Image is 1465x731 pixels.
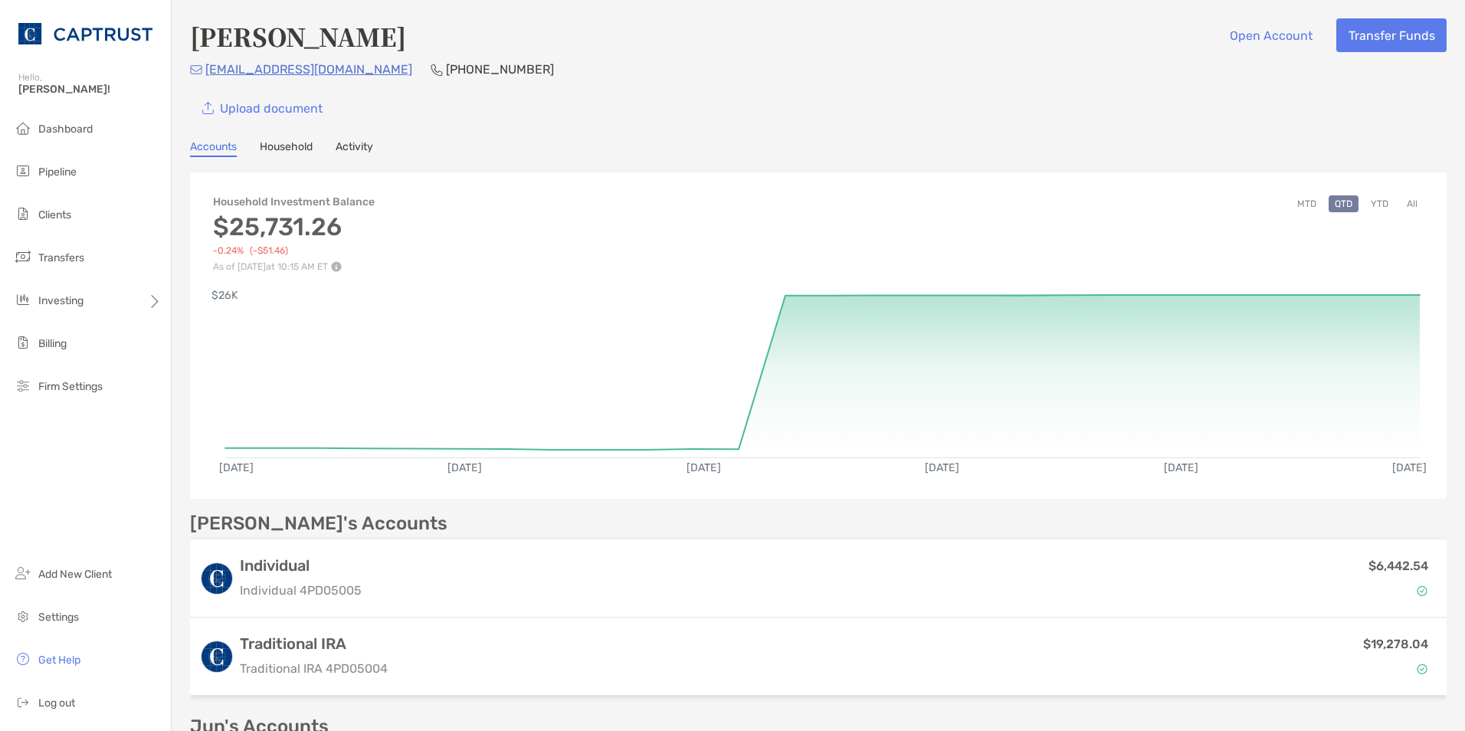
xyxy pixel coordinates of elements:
[38,166,77,179] span: Pipeline
[202,563,232,594] img: logo account
[1218,18,1324,52] button: Open Account
[14,290,32,309] img: investing icon
[190,140,237,157] a: Accounts
[213,245,244,257] span: -0.24%
[687,461,721,474] text: [DATE]
[431,64,443,76] img: Phone Icon
[1329,195,1358,212] button: QTD
[14,119,32,137] img: dashboard icon
[14,607,32,625] img: settings icon
[213,212,375,241] h3: $25,731.26
[213,261,375,272] p: As of [DATE] at 10:15 AM ET
[202,641,232,672] img: logo account
[1417,585,1427,596] img: Account Status icon
[38,123,93,136] span: Dashboard
[190,18,406,54] h4: [PERSON_NAME]
[38,568,112,581] span: Add New Client
[1401,195,1424,212] button: All
[925,461,959,474] text: [DATE]
[240,556,362,575] h3: Individual
[38,294,84,307] span: Investing
[38,337,67,350] span: Billing
[38,208,71,221] span: Clients
[250,245,288,257] span: ( -$51.46 )
[336,140,373,157] a: Activity
[190,65,202,74] img: Email Icon
[38,251,84,264] span: Transfers
[1336,18,1447,52] button: Transfer Funds
[38,611,79,624] span: Settings
[446,60,554,79] p: [PHONE_NUMBER]
[1392,461,1427,474] text: [DATE]
[447,461,482,474] text: [DATE]
[240,581,362,600] p: Individual 4PD05005
[205,60,412,79] p: [EMAIL_ADDRESS][DOMAIN_NAME]
[18,83,162,96] span: [PERSON_NAME]!
[38,380,103,393] span: Firm Settings
[14,564,32,582] img: add_new_client icon
[213,195,375,208] h4: Household Investment Balance
[1363,634,1428,654] p: $19,278.04
[1368,556,1428,575] p: $6,442.54
[14,162,32,180] img: pipeline icon
[219,461,254,474] text: [DATE]
[1291,195,1322,212] button: MTD
[260,140,313,157] a: Household
[331,261,342,272] img: Performance Info
[240,634,388,653] h3: Traditional IRA
[14,376,32,395] img: firm-settings icon
[190,91,334,125] a: Upload document
[38,697,75,710] span: Log out
[1164,461,1198,474] text: [DATE]
[240,659,388,678] p: Traditional IRA 4PD05004
[14,247,32,266] img: transfers icon
[211,289,238,302] text: $26K
[190,514,447,533] p: [PERSON_NAME]'s Accounts
[14,333,32,352] img: billing icon
[1417,664,1427,674] img: Account Status icon
[1365,195,1395,212] button: YTD
[202,102,214,115] img: button icon
[14,693,32,711] img: logout icon
[18,6,152,61] img: CAPTRUST Logo
[14,205,32,223] img: clients icon
[38,654,80,667] span: Get Help
[14,650,32,668] img: get-help icon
